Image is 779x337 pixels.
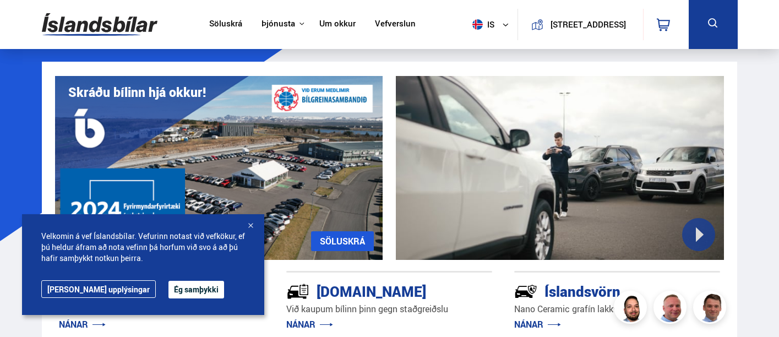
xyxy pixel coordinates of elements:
[59,318,106,330] a: NÁNAR
[468,8,517,41] button: is
[514,303,720,316] p: Nano Ceramic grafín lakkvörn
[262,19,295,29] button: Þjónusta
[375,19,416,30] a: Vefverslun
[55,76,383,260] img: eKx6w-_Home_640_.png
[286,303,492,316] p: Við kaupum bílinn þinn gegn staðgreiðslu
[209,19,242,30] a: Söluskrá
[472,19,483,30] img: svg+xml;base64,PHN2ZyB4bWxucz0iaHR0cDovL3d3dy53My5vcmcvMjAwMC9zdmciIHdpZHRoPSI1MTIiIGhlaWdodD0iNT...
[286,280,309,303] img: tr5P-W3DuiFaO7aO.svg
[524,9,636,40] a: [STREET_ADDRESS]
[286,281,453,300] div: [DOMAIN_NAME]
[68,85,206,100] h1: Skráðu bílinn hjá okkur!
[41,280,156,298] a: [PERSON_NAME] upplýsingar
[615,292,649,325] img: nhp88E3Fdnt1Opn2.png
[286,318,333,330] a: NÁNAR
[311,231,374,251] a: SÖLUSKRÁ
[514,280,537,303] img: -Svtn6bYgwAsiwNX.svg
[548,20,629,29] button: [STREET_ADDRESS]
[168,281,224,298] button: Ég samþykki
[514,281,681,300] div: Íslandsvörn
[655,292,688,325] img: siFngHWaQ9KaOqBr.png
[468,19,495,30] span: is
[695,292,728,325] img: FbJEzSuNWCJXmdc-.webp
[514,318,561,330] a: NÁNAR
[41,231,245,264] span: Velkomin á vef Íslandsbílar. Vefurinn notast við vefkökur, ef þú heldur áfram að nota vefinn þá h...
[319,19,356,30] a: Um okkur
[42,7,157,42] img: G0Ugv5HjCgRt.svg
